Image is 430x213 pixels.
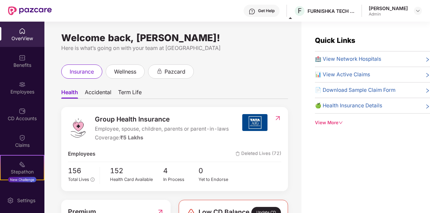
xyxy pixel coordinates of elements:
span: insurance [70,68,94,76]
span: Accidental [85,89,111,99]
img: logo [68,118,88,138]
img: svg+xml;base64,PHN2ZyBpZD0iSG9tZSIgeG1sbnM9Imh0dHA6Ly93d3cudzMub3JnLzIwMDAvc3ZnIiB3aWR0aD0iMjAiIG... [19,28,26,34]
span: Health [61,89,78,99]
div: Yet to Endorse [199,176,234,183]
span: 📄 Download Sample Claim Form [315,86,395,94]
span: Term Life [118,89,142,99]
span: right [425,103,430,110]
span: Total Lives [68,177,89,182]
span: 4 [163,165,199,177]
span: right [425,87,430,94]
span: wellness [114,68,136,76]
div: Welcome back, [PERSON_NAME]! [61,35,288,41]
div: FURNISHKA TECH PRIVATE LIMITED [308,8,355,14]
span: pazcard [165,68,185,76]
img: New Pazcare Logo [8,6,52,15]
span: 🍏 Health Insurance Details [315,102,382,110]
span: Group Health Insurance [95,114,229,124]
div: Get Help [258,8,275,14]
div: Settings [15,197,37,204]
span: info-circle [91,178,94,181]
div: Health Card Available [110,176,163,183]
img: deleteIcon [236,152,240,156]
img: svg+xml;base64,PHN2ZyBpZD0iSGVscC0zMngzMiIgeG1sbnM9Imh0dHA6Ly93d3cudzMub3JnLzIwMDAvc3ZnIiB3aWR0aD... [249,8,255,15]
img: insurerIcon [242,114,267,131]
span: Employees [68,150,95,158]
img: svg+xml;base64,PHN2ZyBpZD0iU2V0dGluZy0yMHgyMCIgeG1sbnM9Imh0dHA6Ly93d3cudzMub3JnLzIwMDAvc3ZnIiB3aW... [7,197,14,204]
div: Admin [369,11,408,17]
span: Quick Links [315,36,355,45]
img: RedirectIcon [274,115,281,122]
span: 0 [199,165,234,177]
img: svg+xml;base64,PHN2ZyBpZD0iRW1wbG95ZWVzIiB4bWxucz0iaHR0cDovL3d3dy53My5vcmcvMjAwMC9zdmciIHdpZHRoPS... [19,81,26,88]
span: 156 [68,165,95,177]
img: svg+xml;base64,PHN2ZyBpZD0iQmVuZWZpdHMiIHhtbG5zPSJodHRwOi8vd3d3LnczLm9yZy8yMDAwL3N2ZyIgd2lkdGg9Ij... [19,54,26,61]
img: svg+xml;base64,PHN2ZyBpZD0iRHJvcGRvd24tMzJ4MzIiIHhtbG5zPSJodHRwOi8vd3d3LnczLm9yZy8yMDAwL3N2ZyIgd2... [415,8,421,14]
div: In Process [163,176,199,183]
span: right [425,72,430,79]
div: View More [315,119,430,126]
span: 🏥 View Network Hospitals [315,55,381,63]
div: Coverage: [95,134,229,142]
span: down [338,121,343,125]
span: Deleted Lives (72) [236,150,281,158]
span: F [298,7,302,15]
span: 152 [110,165,163,177]
div: Here is what’s going on with your team at [GEOGRAPHIC_DATA] [61,44,288,52]
div: New Challenge [8,177,36,182]
div: [PERSON_NAME] [369,5,408,11]
span: 📊 View Active Claims [315,71,370,79]
div: Stepathon [1,168,44,175]
div: animation [156,68,163,74]
span: right [425,56,430,63]
span: Employee, spouse, children, parents or parent-in-laws [95,125,229,133]
span: ₹5 Lakhs [120,134,143,141]
img: svg+xml;base64,PHN2ZyB4bWxucz0iaHR0cDovL3d3dy53My5vcmcvMjAwMC9zdmciIHdpZHRoPSIyMSIgaGVpZ2h0PSIyMC... [19,161,26,168]
img: svg+xml;base64,PHN2ZyBpZD0iQ0RfQWNjb3VudHMiIGRhdGEtbmFtZT0iQ0QgQWNjb3VudHMiIHhtbG5zPSJodHRwOi8vd3... [19,108,26,114]
img: svg+xml;base64,PHN2ZyBpZD0iQ2xhaW0iIHhtbG5zPSJodHRwOi8vd3d3LnczLm9yZy8yMDAwL3N2ZyIgd2lkdGg9IjIwIi... [19,134,26,141]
